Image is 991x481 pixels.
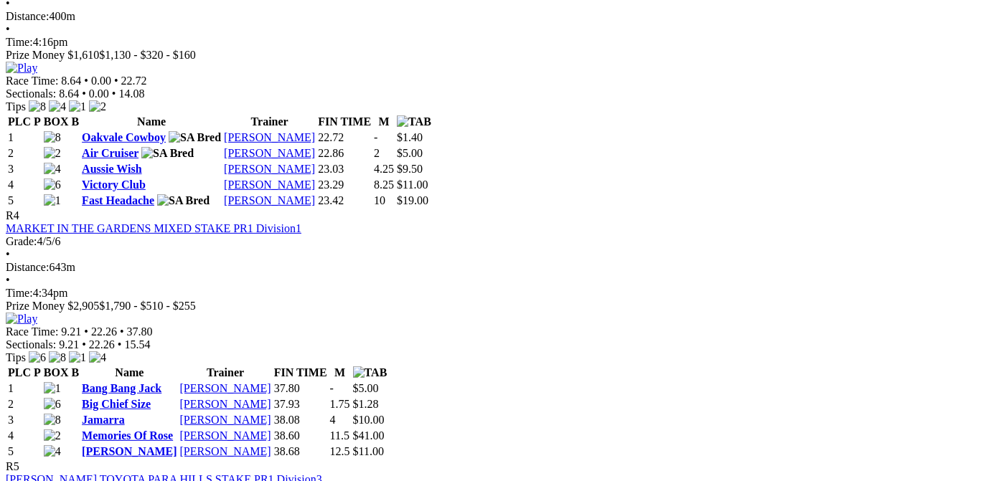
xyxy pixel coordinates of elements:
div: Prize Money $1,610 [6,49,985,62]
span: $10.00 [353,414,385,426]
span: PLC [8,366,31,378]
th: Name [81,366,177,380]
img: 4 [44,163,61,176]
a: Oakvale Cowboy [82,131,166,143]
span: 15.54 [124,338,150,351]
a: Big Chief Size [82,398,151,410]
text: 11.5 [330,429,349,442]
a: Jamarra [82,414,125,426]
img: Play [6,62,37,75]
span: Race Time: [6,325,58,338]
span: $9.50 [397,163,423,175]
td: 5 [7,444,42,459]
a: Aussie Wish [82,163,141,175]
a: [PERSON_NAME] [180,398,271,410]
div: Prize Money $2,905 [6,300,985,313]
th: FIN TIME [273,366,328,380]
th: Trainer [223,115,316,129]
th: M [329,366,351,380]
text: 2 [374,147,380,159]
td: 38.68 [273,444,328,459]
span: R4 [6,209,19,222]
span: $1,130 - $320 - $160 [99,49,196,61]
a: Memories Of Rose [82,429,173,442]
div: 643m [6,261,985,274]
span: Sectionals: [6,338,56,351]
span: • [6,23,10,35]
img: 8 [44,414,61,427]
span: BOX [44,115,69,128]
img: 8 [29,100,46,113]
th: Name [81,115,222,129]
div: 4/5/6 [6,235,985,248]
img: 1 [44,194,61,207]
span: Tips [6,351,26,363]
span: 9.21 [59,338,79,351]
td: 23.29 [317,178,372,192]
span: P [34,366,41,378]
a: [PERSON_NAME] [224,194,315,206]
span: Race Time: [6,75,58,87]
span: $5.00 [397,147,423,159]
img: 6 [44,178,61,191]
span: $1.40 [397,131,423,143]
div: 4:34pm [6,287,985,300]
img: Play [6,313,37,325]
a: [PERSON_NAME] [180,445,271,457]
span: 37.80 [127,325,153,338]
span: $1.28 [353,398,379,410]
span: $11.00 [397,178,428,191]
span: $5.00 [353,382,379,394]
img: SA Bred [157,194,210,207]
span: Distance: [6,261,49,273]
img: 2 [44,147,61,160]
span: Time: [6,36,33,48]
span: $19.00 [397,194,428,206]
a: Victory Club [82,178,146,191]
span: 8.64 [59,87,79,100]
img: 1 [69,100,86,113]
span: Grade: [6,235,37,247]
td: 37.80 [273,381,328,396]
div: 4:16pm [6,36,985,49]
span: Time: [6,287,33,299]
text: 4.25 [374,163,394,175]
text: 8.25 [374,178,394,191]
span: $1,790 - $510 - $255 [99,300,196,312]
img: TAB [353,366,388,379]
td: 23.42 [317,194,372,208]
span: • [112,87,116,100]
text: - [330,382,334,394]
img: TAB [397,115,431,128]
span: 22.26 [91,325,117,338]
img: 1 [69,351,86,364]
span: • [82,87,86,100]
span: • [120,325,124,338]
img: 4 [49,100,66,113]
td: 4 [7,429,42,443]
span: 8.64 [61,75,81,87]
a: [PERSON_NAME] [224,178,315,191]
a: MARKET IN THE GARDENS MIXED STAKE PR1 Division1 [6,222,301,234]
img: 1 [44,382,61,395]
img: 6 [44,398,61,411]
td: 38.08 [273,413,328,427]
td: 3 [7,162,42,176]
td: 1 [7,381,42,396]
span: Tips [6,100,26,113]
img: 6 [29,351,46,364]
span: 14.08 [118,87,144,100]
span: R5 [6,460,19,472]
text: - [374,131,377,143]
span: $41.00 [353,429,385,442]
td: 37.93 [273,397,328,411]
a: [PERSON_NAME] [180,429,271,442]
a: [PERSON_NAME] [224,147,315,159]
span: • [84,75,88,87]
td: 23.03 [317,162,372,176]
span: 22.26 [89,338,115,351]
text: 4 [330,414,336,426]
span: Sectionals: [6,87,56,100]
th: FIN TIME [317,115,372,129]
div: 400m [6,10,985,23]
